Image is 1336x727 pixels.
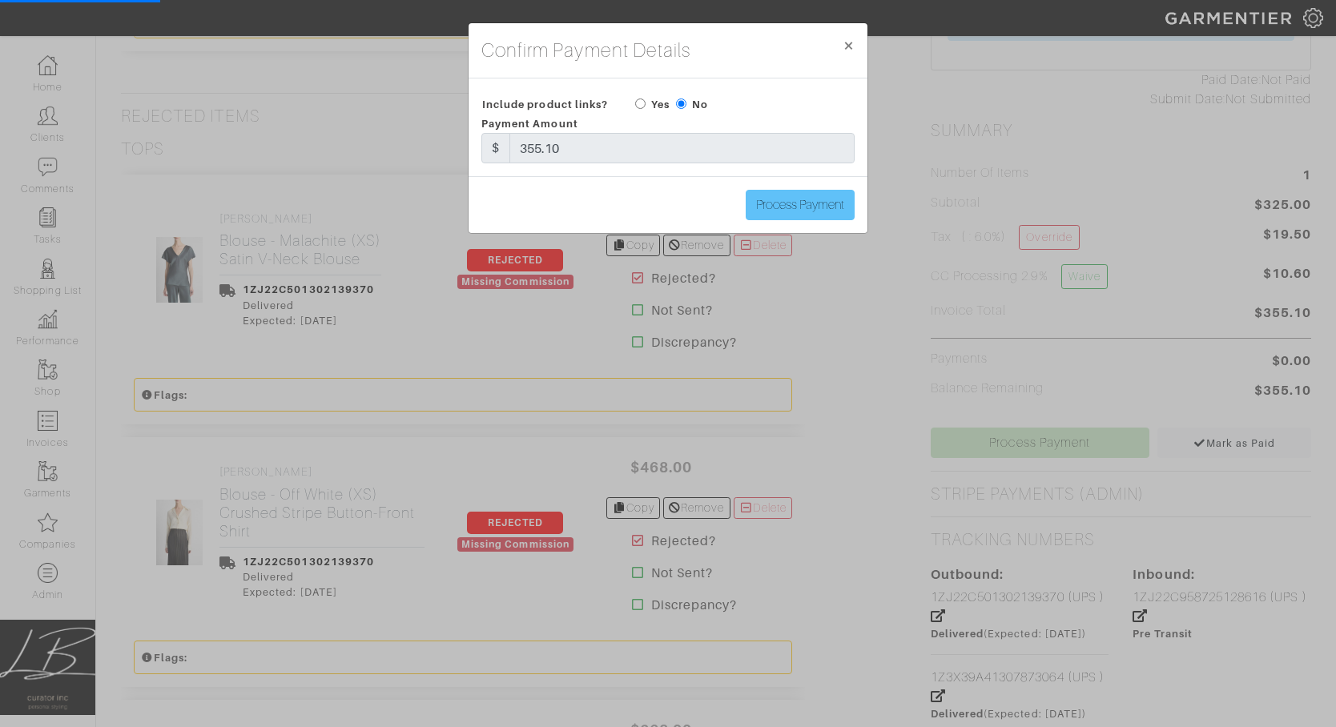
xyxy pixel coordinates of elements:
label: No [692,97,708,112]
div: $ [481,133,510,163]
label: Yes [651,97,670,112]
span: × [843,34,855,56]
h4: Confirm Payment Details [481,36,690,65]
input: Process Payment [746,190,855,220]
span: Payment Amount [481,118,578,130]
span: Include product links? [482,93,608,116]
